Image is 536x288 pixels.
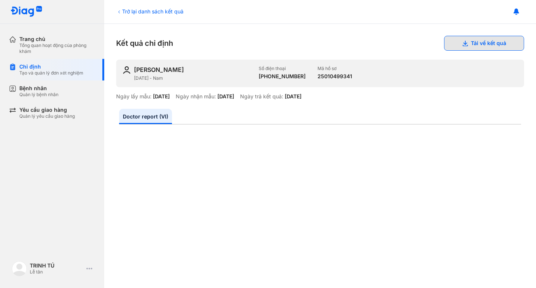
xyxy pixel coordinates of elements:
[10,6,42,18] img: logo
[119,109,172,124] a: Doctor report (VI)
[318,66,352,72] div: Mã hồ sơ
[259,66,306,72] div: Số điện thoại
[19,85,58,92] div: Bệnh nhân
[240,93,283,100] div: Ngày trả kết quả:
[259,73,306,80] div: [PHONE_NUMBER]
[217,93,234,100] div: [DATE]
[19,92,58,98] div: Quản lý bệnh nhân
[116,36,524,51] div: Kết quả chỉ định
[19,70,83,76] div: Tạo và quản lý đơn xét nghiệm
[285,93,301,100] div: [DATE]
[134,66,184,74] div: [PERSON_NAME]
[19,36,95,42] div: Trang chủ
[19,113,75,119] div: Quản lý yêu cầu giao hàng
[176,93,216,100] div: Ngày nhận mẫu:
[116,7,184,15] div: Trở lại danh sách kết quả
[134,75,253,81] div: [DATE] - Nam
[19,63,83,70] div: Chỉ định
[19,107,75,113] div: Yêu cầu giao hàng
[116,93,151,100] div: Ngày lấy mẫu:
[444,36,524,51] button: Tải về kết quả
[122,66,131,75] img: user-icon
[12,261,27,276] img: logo
[30,262,83,269] div: TRINH TÚ
[30,269,83,275] div: Lễ tân
[19,42,95,54] div: Tổng quan hoạt động của phòng khám
[153,93,170,100] div: [DATE]
[318,73,352,80] div: 25010499341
